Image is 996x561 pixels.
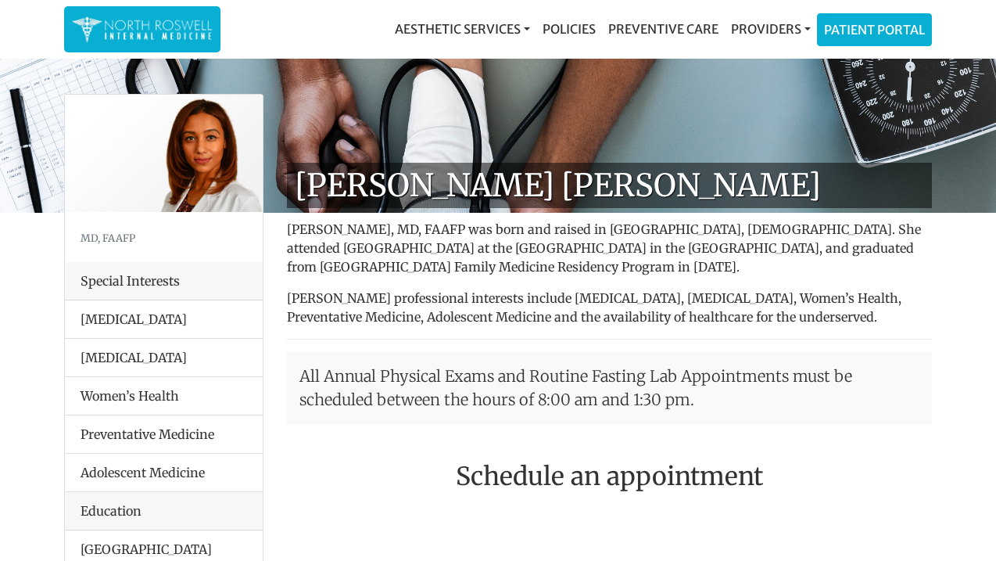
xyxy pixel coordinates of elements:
[65,492,263,530] div: Education
[287,289,932,326] p: [PERSON_NAME] professional interests include [MEDICAL_DATA], [MEDICAL_DATA], Women’s Health, Prev...
[725,13,817,45] a: Providers
[65,262,263,300] div: Special Interests
[602,13,725,45] a: Preventive Care
[536,13,602,45] a: Policies
[818,14,931,45] a: Patient Portal
[65,376,263,415] li: Women’s Health
[287,352,932,424] p: All Annual Physical Exams and Routine Fasting Lab Appointments must be scheduled between the hour...
[389,13,536,45] a: Aesthetic Services
[81,232,135,244] small: MD, FAAFP
[65,415,263,454] li: Preventative Medicine
[287,462,932,491] h2: Schedule an appointment
[65,453,263,492] li: Adolescent Medicine
[287,163,932,208] h1: [PERSON_NAME] [PERSON_NAME]
[65,300,263,339] li: [MEDICAL_DATA]
[72,14,213,45] img: North Roswell Internal Medicine
[65,338,263,377] li: [MEDICAL_DATA]
[287,220,932,276] p: [PERSON_NAME], MD, FAAFP was born and raised in [GEOGRAPHIC_DATA], [DEMOGRAPHIC_DATA]. She attend...
[65,95,263,212] img: Dr. Farah Mubarak Ali MD, FAAFP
